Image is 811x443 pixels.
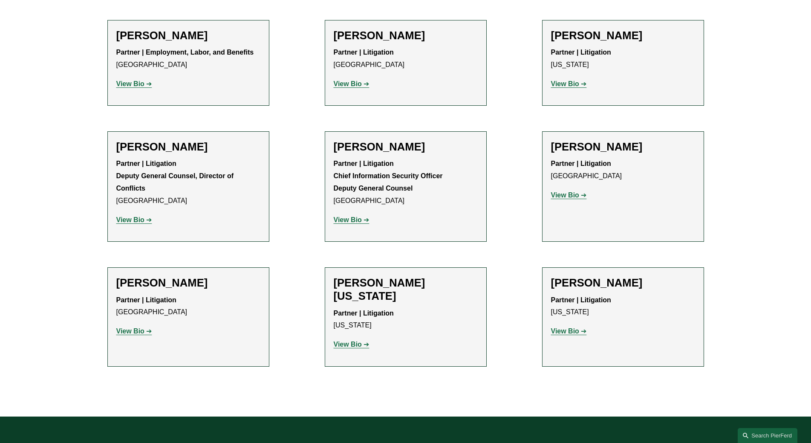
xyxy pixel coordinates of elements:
[551,294,695,319] p: [US_STATE]
[116,80,144,87] strong: View Bio
[116,216,144,223] strong: View Bio
[334,172,443,192] strong: Chief Information Security Officer Deputy General Counsel
[334,29,478,42] h2: [PERSON_NAME]
[551,160,611,167] strong: Partner | Litigation
[551,296,611,304] strong: Partner | Litigation
[116,46,260,71] p: [GEOGRAPHIC_DATA]
[116,327,152,335] a: View Bio
[116,296,176,304] strong: Partner | Litigation
[334,341,362,348] strong: View Bio
[116,276,260,290] h2: [PERSON_NAME]
[334,158,478,207] p: [GEOGRAPHIC_DATA]
[551,140,695,153] h2: [PERSON_NAME]
[116,327,144,335] strong: View Bio
[334,49,394,56] strong: Partner | Litigation
[334,80,369,87] a: View Bio
[334,46,478,71] p: [GEOGRAPHIC_DATA]
[551,191,587,199] a: View Bio
[551,29,695,42] h2: [PERSON_NAME]
[334,160,394,167] strong: Partner | Litigation
[116,29,260,42] h2: [PERSON_NAME]
[551,46,695,71] p: [US_STATE]
[551,191,579,199] strong: View Bio
[551,80,579,87] strong: View Bio
[551,49,611,56] strong: Partner | Litigation
[551,276,695,290] h2: [PERSON_NAME]
[738,428,797,443] a: Search this site
[116,140,260,153] h2: [PERSON_NAME]
[116,294,260,319] p: [GEOGRAPHIC_DATA]
[551,327,579,335] strong: View Bio
[334,307,478,332] p: [US_STATE]
[116,49,254,56] strong: Partner | Employment, Labor, and Benefits
[334,80,362,87] strong: View Bio
[116,160,236,192] strong: Partner | Litigation Deputy General Counsel, Director of Conflicts
[551,327,587,335] a: View Bio
[334,276,478,303] h2: [PERSON_NAME][US_STATE]
[334,310,394,317] strong: Partner | Litigation
[116,216,152,223] a: View Bio
[334,216,369,223] a: View Bio
[334,140,478,153] h2: [PERSON_NAME]
[116,80,152,87] a: View Bio
[551,158,695,182] p: [GEOGRAPHIC_DATA]
[334,216,362,223] strong: View Bio
[334,341,369,348] a: View Bio
[551,80,587,87] a: View Bio
[116,158,260,207] p: [GEOGRAPHIC_DATA]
